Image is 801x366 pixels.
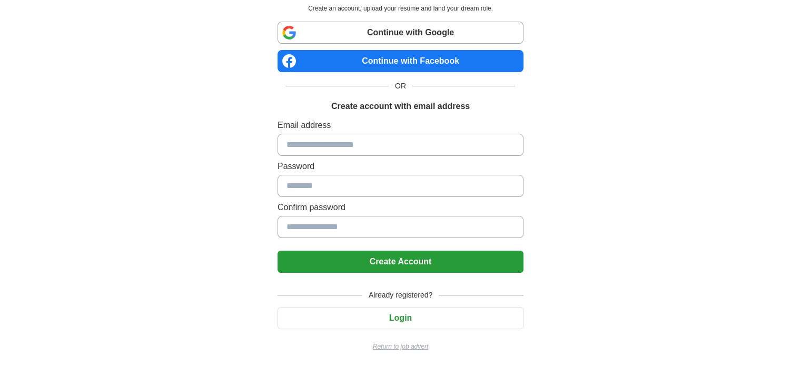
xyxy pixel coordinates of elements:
[278,251,523,273] button: Create Account
[278,160,523,173] label: Password
[280,4,521,13] p: Create an account, upload your resume and land your dream role.
[278,342,523,351] a: Return to job advert
[278,307,523,329] button: Login
[278,22,523,44] a: Continue with Google
[278,50,523,72] a: Continue with Facebook
[331,100,470,113] h1: Create account with email address
[362,290,439,301] span: Already registered?
[278,201,523,214] label: Confirm password
[278,119,523,132] label: Email address
[389,81,412,92] span: OR
[278,313,523,322] a: Login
